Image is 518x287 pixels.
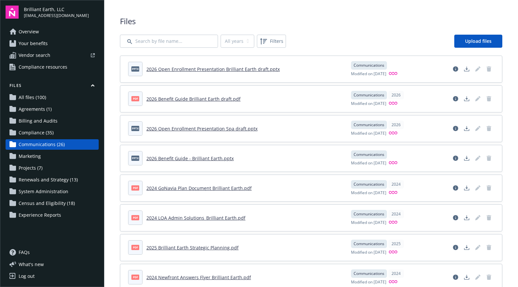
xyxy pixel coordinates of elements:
[354,152,384,158] span: Communications
[450,272,461,282] a: View file details
[6,116,99,126] a: Billing and Audits
[484,153,494,163] span: Delete document
[19,210,61,220] span: Experience Reports
[19,151,41,161] span: Marketing
[461,123,472,134] a: Download document
[461,153,472,163] a: Download document
[19,62,67,72] span: Compliance resources
[19,127,54,138] span: Compliance (35)
[6,6,19,19] img: navigator-logo.svg
[354,181,384,187] span: Communications
[450,153,461,163] a: View file details
[120,16,502,27] span: Files
[131,215,139,220] span: pdf
[131,126,139,131] span: pptx
[450,183,461,193] a: View file details
[24,6,89,13] span: Brilliant Earth, LLC
[461,242,472,253] a: Download document
[388,269,404,278] div: 2024
[484,123,494,134] span: Delete document
[19,163,42,173] span: Projects (7)
[351,220,386,226] span: Modified on [DATE]
[6,151,99,161] a: Marketing
[19,50,50,60] span: Vendor search
[465,38,492,44] span: Upload files
[146,66,280,72] a: 2026 Open Enrollment Presentation Brilliant Earth draft.pptx
[473,123,483,134] span: Edit document
[19,116,58,126] span: Billing and Audits
[146,185,252,191] a: 2024 GoNavia Plan Document Brilliant Earth.pdf
[351,279,386,285] span: Modified on [DATE]
[351,130,386,137] span: Modified on [DATE]
[19,104,52,114] span: Agreements (1)
[6,50,99,60] a: Vendor search
[6,83,99,91] button: Files
[461,64,472,74] a: Download document
[24,13,89,19] span: [EMAIL_ADDRESS][DOMAIN_NAME]
[484,183,494,193] span: Delete document
[19,261,44,268] span: What ' s new
[450,64,461,74] a: View file details
[19,26,39,37] span: Overview
[6,26,99,37] a: Overview
[6,247,99,258] a: FAQs
[351,190,386,196] span: Modified on [DATE]
[6,127,99,138] a: Compliance (35)
[484,64,494,74] span: Delete document
[473,272,483,282] span: Edit document
[450,123,461,134] a: View file details
[454,35,502,48] a: Upload files
[473,242,483,253] span: Edit document
[473,153,483,163] span: Edit document
[6,198,99,209] a: Census and Eligibility (18)
[388,91,404,99] div: 2026
[6,261,54,268] button: What's new
[6,62,99,72] a: Compliance resources
[131,96,139,101] span: pdf
[19,186,68,197] span: System Administration
[19,198,75,209] span: Census and Eligibility (18)
[19,271,35,281] div: Log out
[484,242,494,253] a: Delete document
[388,240,404,248] div: 2025
[120,35,218,48] input: Search by file name...
[484,93,494,104] span: Delete document
[473,93,483,104] span: Edit document
[354,62,384,68] span: Communications
[351,71,386,77] span: Modified on [DATE]
[19,175,78,185] span: Renewals and Strategy (13)
[6,38,99,49] a: Your benefits
[484,212,494,223] span: Delete document
[6,92,99,103] a: All files (100)
[19,139,65,150] span: Communications (26)
[24,6,99,19] button: Brilliant Earth, LLC[EMAIL_ADDRESS][DOMAIN_NAME]
[6,163,99,173] a: Projects (7)
[131,156,139,160] span: pptx
[473,212,483,223] a: Edit document
[450,212,461,223] a: View file details
[146,274,251,280] a: 2024 Newfront Answers Flyer Brilliant Earth.pdf
[461,93,472,104] a: Download document
[6,104,99,114] a: Agreements (1)
[146,126,258,132] a: 2026 Open Enrollment Presentation Spa draft.pptx
[258,36,285,46] span: Filters
[484,272,494,282] span: Delete document
[473,183,483,193] a: Edit document
[461,212,472,223] a: Download document
[450,242,461,253] a: View file details
[146,155,234,161] a: 2026 Benefit Guide - Brilliant Earth.pptx
[354,122,384,128] span: Communications
[450,93,461,104] a: View file details
[131,275,139,279] span: pdf
[131,245,139,250] span: pdf
[473,64,483,74] span: Edit document
[354,211,384,217] span: Communications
